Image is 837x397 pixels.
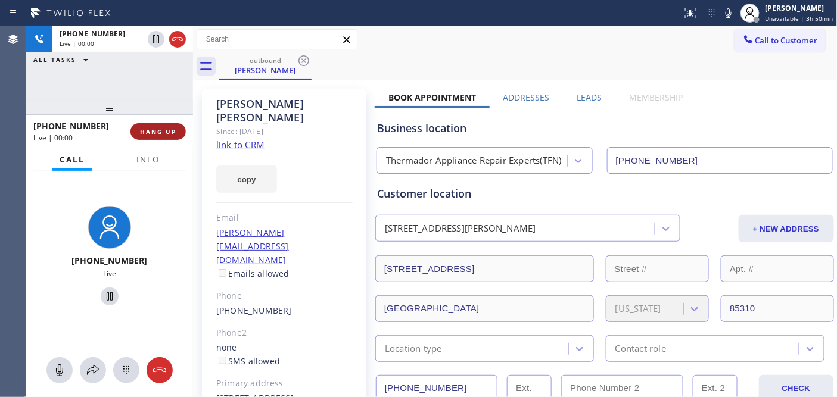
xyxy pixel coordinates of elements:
[216,355,280,367] label: SMS allowed
[377,120,832,136] div: Business location
[33,133,73,143] span: Live | 00:00
[220,53,310,79] div: Mike Morgan
[216,377,353,390] div: Primary address
[197,30,357,49] input: Search
[388,92,476,103] label: Book Appointment
[216,289,353,303] div: Phone
[216,97,353,124] div: [PERSON_NAME] [PERSON_NAME]
[606,255,709,282] input: Street #
[216,139,265,151] a: link to CRM
[216,165,277,193] button: copy
[26,52,100,67] button: ALL TASKS
[101,287,119,305] button: Hold Customer
[721,255,833,282] input: Apt. #
[385,222,536,236] div: [STREET_ADDRESS][PERSON_NAME]
[503,92,550,103] label: Addresses
[52,148,92,171] button: Call
[216,341,353,368] div: none
[60,154,85,165] span: Call
[33,120,109,132] span: [PHONE_NUMBER]
[216,268,290,279] label: Emails allowed
[375,295,594,322] input: City
[113,357,139,383] button: Open dialpad
[577,92,602,103] label: Leads
[216,305,292,316] a: [PHONE_NUMBER]
[220,65,310,76] div: [PERSON_NAME]
[735,29,826,52] button: Call to Customer
[219,269,226,277] input: Emails allowed
[130,123,186,140] button: HANG UP
[629,92,683,103] label: Membership
[386,154,562,168] div: Thermador Appliance Repair Experts(TFN)
[615,342,666,355] div: Contact role
[33,55,76,64] span: ALL TASKS
[375,255,594,282] input: Address
[169,31,186,48] button: Hang up
[72,255,148,266] span: [PHONE_NUMBER]
[129,148,167,171] button: Info
[766,3,833,13] div: [PERSON_NAME]
[216,124,353,138] div: Since: [DATE]
[607,147,833,174] input: Phone Number
[377,186,832,202] div: Customer location
[46,357,73,383] button: Mute
[147,357,173,383] button: Hang up
[216,326,353,340] div: Phone2
[216,227,289,265] a: [PERSON_NAME][EMAIL_ADDRESS][DOMAIN_NAME]
[219,357,226,364] input: SMS allowed
[60,29,125,39] span: [PHONE_NUMBER]
[766,14,833,23] span: Unavailable | 3h 50min
[136,154,160,165] span: Info
[60,39,94,48] span: Live | 00:00
[720,5,737,21] button: Mute
[148,31,164,48] button: Hold Customer
[216,211,353,225] div: Email
[80,357,106,383] button: Open directory
[755,35,818,46] span: Call to Customer
[220,56,310,65] div: outbound
[385,342,442,355] div: Location type
[103,268,116,279] span: Live
[739,215,834,242] button: + NEW ADDRESS
[721,295,833,322] input: ZIP
[140,127,176,136] span: HANG UP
